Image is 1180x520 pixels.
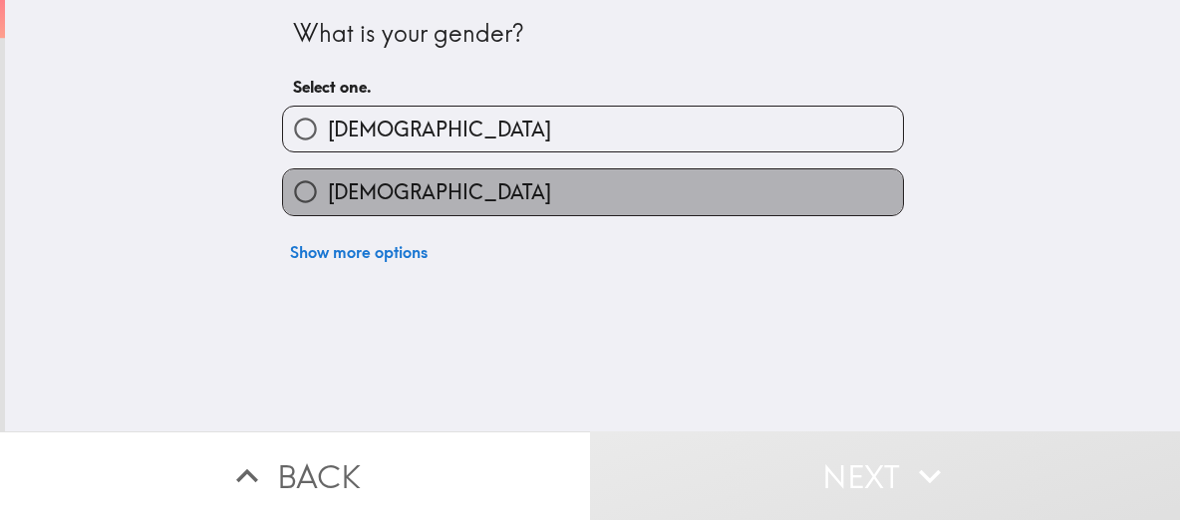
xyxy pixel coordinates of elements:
[328,178,551,206] span: [DEMOGRAPHIC_DATA]
[283,169,903,214] button: [DEMOGRAPHIC_DATA]
[590,431,1180,520] button: Next
[293,76,893,98] h6: Select one.
[328,116,551,143] span: [DEMOGRAPHIC_DATA]
[282,232,436,272] button: Show more options
[283,107,903,151] button: [DEMOGRAPHIC_DATA]
[293,17,893,51] div: What is your gender?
